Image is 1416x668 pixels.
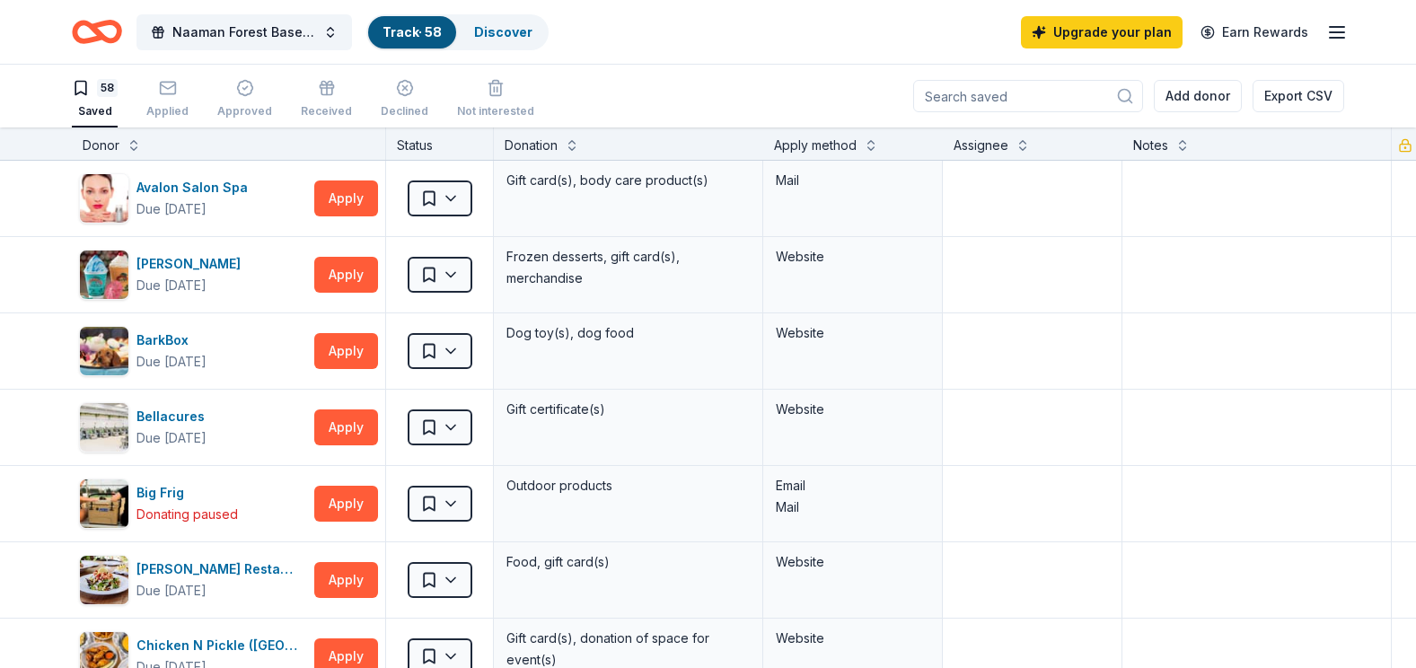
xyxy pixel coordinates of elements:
div: Due [DATE] [136,427,207,449]
div: Received [301,104,352,119]
button: Applied [146,72,189,127]
button: Track· 58Discover [366,14,549,50]
button: Image for Bahama Buck's[PERSON_NAME]Due [DATE] [79,250,307,300]
div: Assignee [954,135,1008,156]
button: Image for BellacuresBellacuresDue [DATE] [79,402,307,453]
div: Saved [72,104,118,119]
button: Received [301,72,352,127]
button: Apply [314,409,378,445]
div: Website [776,551,929,573]
a: Upgrade your plan [1021,16,1183,48]
div: Website [776,322,929,344]
div: Due [DATE] [136,275,207,296]
div: Website [776,399,929,420]
div: Gift certificate(s) [505,397,752,422]
button: 58Saved [72,72,118,127]
img: Image for Big Frig [80,479,128,528]
div: Due [DATE] [136,198,207,220]
div: Apply method [774,135,857,156]
button: Image for BarkBoxBarkBoxDue [DATE] [79,326,307,376]
input: Search saved [913,80,1143,112]
img: Image for BarkBox [80,327,128,375]
button: Export CSV [1253,80,1344,112]
div: Approved [217,104,272,119]
div: 58 [97,79,118,97]
button: Image for Cameron Mitchell Restaurants[PERSON_NAME] RestaurantsDue [DATE] [79,555,307,605]
a: Earn Rewards [1190,16,1319,48]
div: Bellacures [136,406,212,427]
div: Website [776,246,929,268]
button: Not interested [457,72,534,127]
a: Track· 58 [383,24,442,40]
div: BarkBox [136,330,207,351]
img: Image for Avalon Salon Spa [80,174,128,223]
div: Due [DATE] [136,351,207,373]
div: Website [776,628,929,649]
div: Due [DATE] [136,580,207,602]
button: Apply [314,486,378,522]
div: Chicken N Pickle ([GEOGRAPHIC_DATA]) [136,635,307,656]
div: [PERSON_NAME] [136,253,248,275]
div: Donor [83,135,119,156]
div: Outdoor products [505,473,752,498]
div: Big Frig [136,482,238,504]
button: Apply [314,562,378,598]
div: Dog toy(s), dog food [505,321,752,346]
button: Declined [381,72,428,127]
button: Add donor [1154,80,1242,112]
button: Apply [314,333,378,369]
div: Status [386,127,494,160]
div: Avalon Salon Spa [136,177,255,198]
div: Food, gift card(s) [505,549,752,575]
div: Applied [146,104,189,119]
a: Discover [474,24,532,40]
button: Image for Avalon Salon SpaAvalon Salon SpaDue [DATE] [79,173,307,224]
button: Image for Big FrigBig FrigDonating paused [79,479,307,529]
a: Home [72,11,122,53]
div: Email [776,475,929,497]
span: Naaman Forest Baseball Raffle [172,22,316,43]
img: Image for Bellacures [80,403,128,452]
button: Apply [314,180,378,216]
div: Not interested [457,104,534,119]
div: Mail [776,497,929,518]
div: Notes [1133,135,1168,156]
button: Approved [217,72,272,127]
button: Apply [314,257,378,293]
div: Mail [776,170,929,191]
div: Donation [505,135,558,156]
img: Image for Bahama Buck's [80,250,128,299]
button: Naaman Forest Baseball Raffle [136,14,352,50]
div: Donating paused [136,504,238,525]
div: Declined [381,104,428,119]
div: Frozen desserts, gift card(s), merchandise [505,244,752,291]
div: [PERSON_NAME] Restaurants [136,558,307,580]
img: Image for Cameron Mitchell Restaurants [80,556,128,604]
div: Gift card(s), body care product(s) [505,168,752,193]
